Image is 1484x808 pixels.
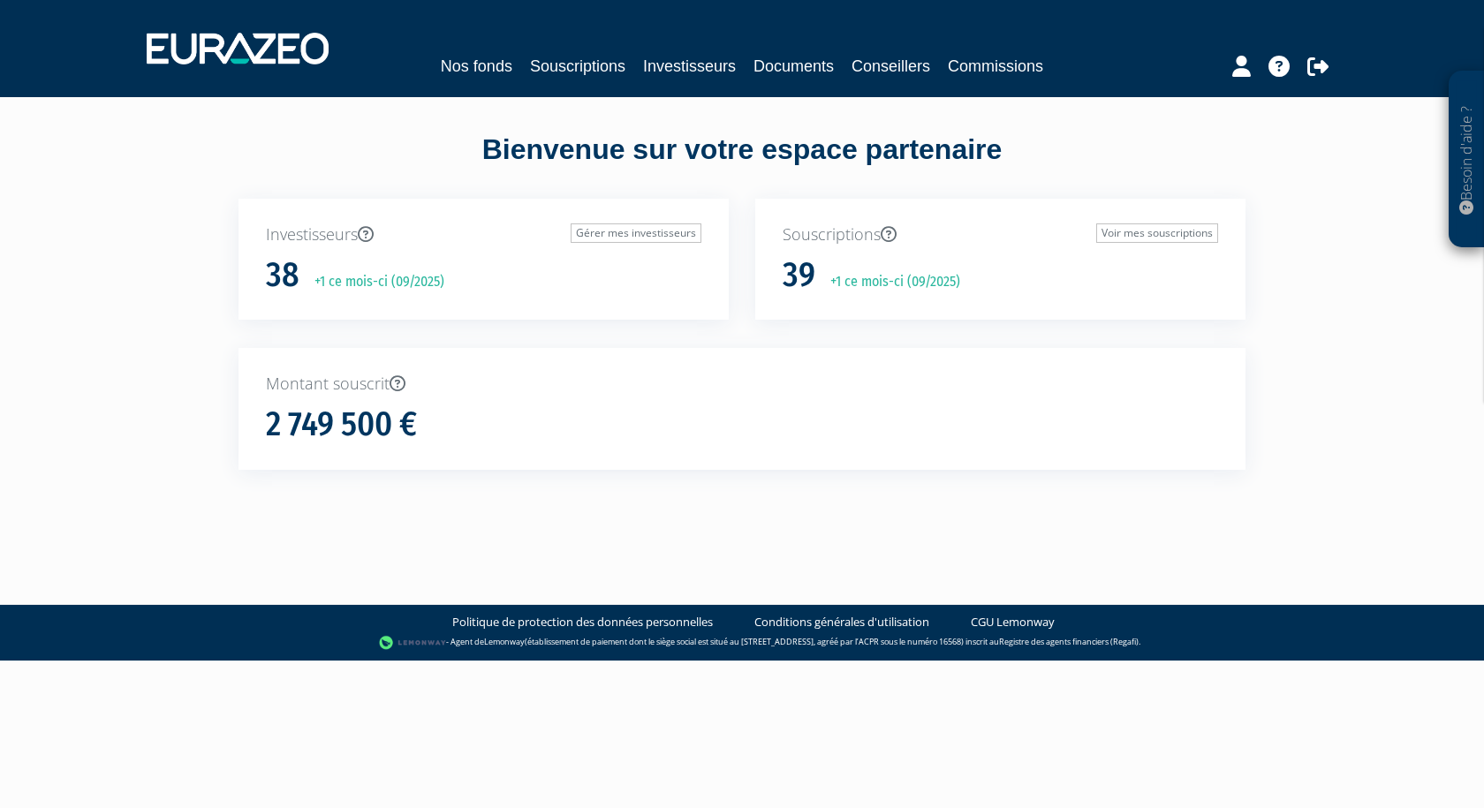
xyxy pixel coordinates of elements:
a: Nos fonds [441,54,512,79]
p: Montant souscrit [266,373,1218,396]
a: Souscriptions [530,54,625,79]
h1: 2 749 500 € [266,406,417,443]
a: Conditions générales d'utilisation [754,614,929,631]
p: +1 ce mois-ci (09/2025) [302,272,444,292]
a: Politique de protection des données personnelles [452,614,713,631]
a: Gérer mes investisseurs [571,223,701,243]
img: 1732889491-logotype_eurazeo_blanc_rvb.png [147,33,329,64]
a: Lemonway [484,636,525,647]
a: Investisseurs [643,54,736,79]
div: Bienvenue sur votre espace partenaire [225,130,1259,199]
img: logo-lemonway.png [379,634,447,652]
a: Conseillers [852,54,930,79]
div: - Agent de (établissement de paiement dont le siège social est situé au [STREET_ADDRESS], agréé p... [18,634,1466,652]
a: CGU Lemonway [971,614,1055,631]
p: +1 ce mois-ci (09/2025) [818,272,960,292]
h1: 39 [783,257,815,294]
p: Investisseurs [266,223,701,246]
h1: 38 [266,257,299,294]
a: Voir mes souscriptions [1096,223,1218,243]
a: Commissions [948,54,1043,79]
a: Documents [753,54,834,79]
p: Souscriptions [783,223,1218,246]
p: Besoin d'aide ? [1457,80,1477,239]
a: Registre des agents financiers (Regafi) [999,636,1139,647]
